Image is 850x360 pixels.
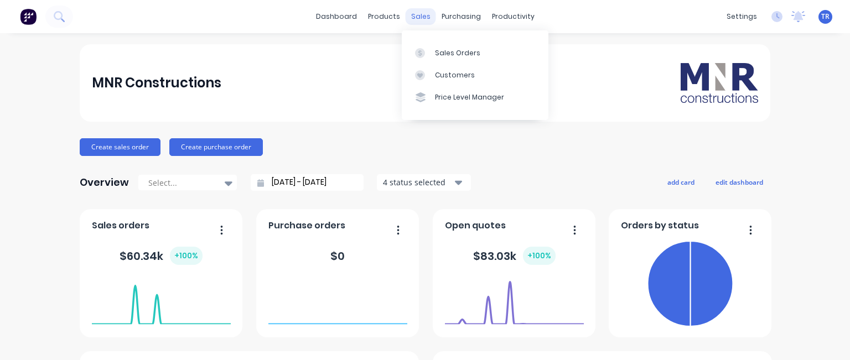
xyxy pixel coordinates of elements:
[383,176,453,188] div: 4 status selected
[120,247,203,265] div: $ 60.34k
[708,175,770,189] button: edit dashboard
[92,72,221,94] div: MNR Constructions
[402,64,548,86] a: Customers
[310,8,362,25] a: dashboard
[721,8,763,25] div: settings
[621,219,699,232] span: Orders by status
[681,63,758,103] img: MNR Constructions
[435,48,480,58] div: Sales Orders
[402,86,548,108] a: Price Level Manager
[435,92,504,102] div: Price Level Manager
[362,8,406,25] div: products
[406,8,436,25] div: sales
[80,171,129,194] div: Overview
[436,8,486,25] div: purchasing
[169,138,263,156] button: Create purchase order
[402,41,548,64] a: Sales Orders
[80,138,160,156] button: Create sales order
[445,219,506,232] span: Open quotes
[92,219,149,232] span: Sales orders
[435,70,475,80] div: Customers
[473,247,556,265] div: $ 83.03k
[330,248,345,264] div: $ 0
[486,8,540,25] div: productivity
[523,247,556,265] div: + 100 %
[20,8,37,25] img: Factory
[170,247,203,265] div: + 100 %
[268,219,345,232] span: Purchase orders
[821,12,830,22] span: TR
[377,174,471,191] button: 4 status selected
[660,175,702,189] button: add card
